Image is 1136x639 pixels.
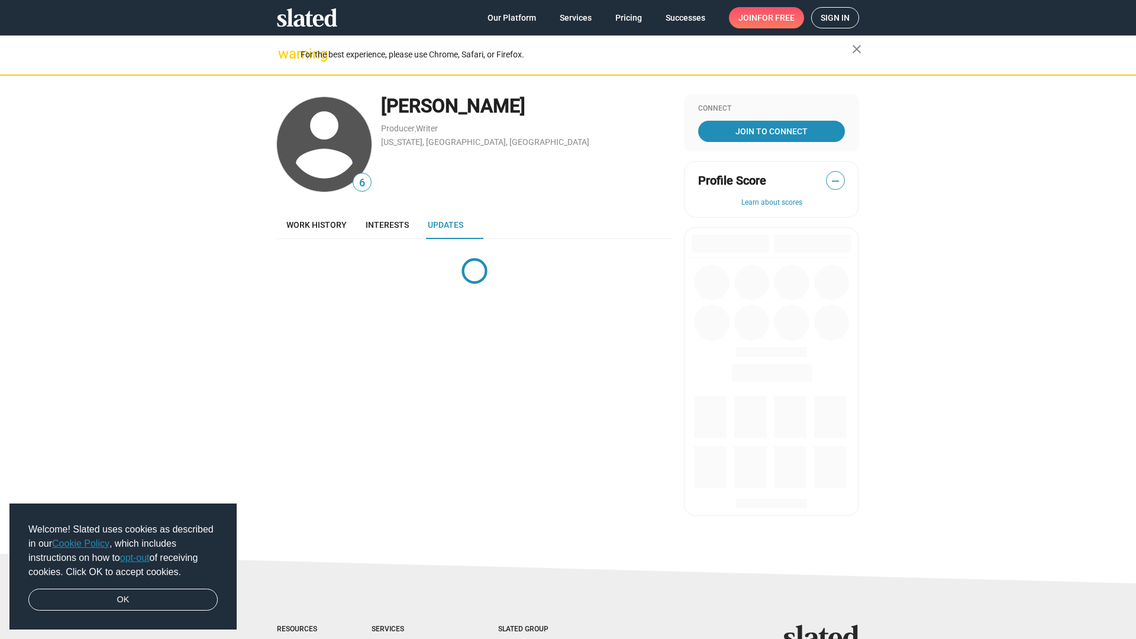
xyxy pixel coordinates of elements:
a: Writer [416,124,438,133]
span: Our Platform [488,7,536,28]
a: Producer [381,124,415,133]
a: Successes [656,7,715,28]
button: Learn about scores [698,198,845,208]
div: [PERSON_NAME] [381,93,672,119]
span: Pricing [615,7,642,28]
a: Pricing [606,7,651,28]
a: Join To Connect [698,121,845,142]
a: opt-out [120,553,150,563]
a: Cookie Policy [52,538,109,548]
span: Profile Score [698,173,766,189]
mat-icon: close [850,42,864,56]
mat-icon: warning [278,47,292,61]
div: cookieconsent [9,504,237,630]
span: Join To Connect [701,121,843,142]
span: Work history [286,220,347,230]
div: For the best experience, please use Chrome, Safari, or Firefox. [301,47,852,63]
div: Services [372,625,451,634]
a: Services [550,7,601,28]
a: [US_STATE], [GEOGRAPHIC_DATA], [GEOGRAPHIC_DATA] [381,137,589,147]
span: Services [560,7,592,28]
span: Welcome! Slated uses cookies as described in our , which includes instructions on how to of recei... [28,522,218,579]
span: , [415,126,416,133]
span: Interests [366,220,409,230]
a: Sign in [811,7,859,28]
span: 6 [353,175,371,191]
span: for free [757,7,795,28]
a: Our Platform [478,7,546,28]
a: dismiss cookie message [28,589,218,611]
a: Interests [356,211,418,239]
a: Updates [418,211,473,239]
div: Connect [698,104,845,114]
div: Slated Group [498,625,579,634]
a: Work history [277,211,356,239]
span: Join [738,7,795,28]
span: Successes [666,7,705,28]
span: Updates [428,220,463,230]
span: Sign in [821,8,850,28]
a: Joinfor free [729,7,804,28]
div: Resources [277,625,324,634]
span: — [827,173,844,189]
